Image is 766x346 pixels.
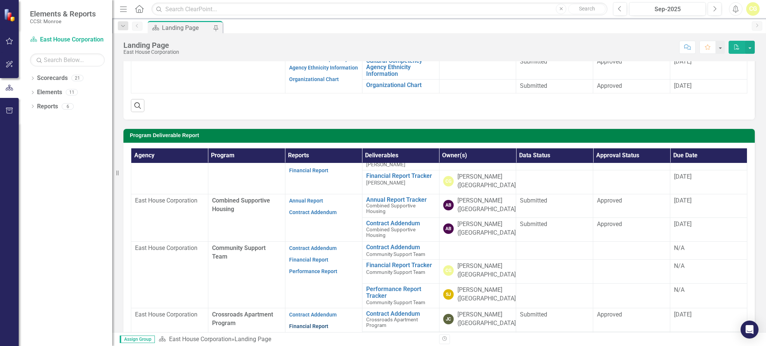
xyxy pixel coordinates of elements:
[362,80,439,93] td: Double-Click to Edit Right Click for Context Menu
[597,220,622,228] span: Approved
[366,161,405,167] span: [PERSON_NAME]
[516,218,593,242] td: Double-Click to Edit
[366,220,435,227] a: Contract Addendum
[457,220,518,237] div: [PERSON_NAME] ([GEOGRAPHIC_DATA])
[4,9,17,22] img: ClearPoint Strategy
[212,244,266,260] span: Community Support Team
[289,245,337,251] a: Contract Addendum
[289,257,328,263] a: Financial Report
[289,76,339,82] a: Organizational Chart
[135,311,204,319] p: East House Corporation
[62,103,74,109] div: 6
[457,262,518,279] div: [PERSON_NAME] ([GEOGRAPHIC_DATA])
[568,4,606,14] button: Search
[593,284,670,308] td: Double-Click to Edit
[123,49,179,55] div: East House Corporation
[289,312,337,318] a: Contract Addendum
[593,308,670,332] td: Double-Click to Edit
[597,197,622,204] span: Approved
[366,226,416,238] span: Combined Supportive Housing
[366,262,435,269] a: Financial Report Tracker
[516,55,593,80] td: Double-Click to Edit
[362,55,439,80] td: Double-Click to Edit Right Click for Context Menu
[362,194,439,218] td: Double-Click to Edit Right Click for Context Menu
[159,335,433,344] div: »
[366,251,425,257] span: Community Support Team
[212,311,273,327] span: Crossroads Apartment Program
[516,170,593,194] td: Double-Click to Edit
[674,244,743,253] div: N/A
[516,260,593,284] td: Double-Click to Edit
[162,23,211,33] div: Landing Page
[235,336,271,343] div: Landing Page
[593,55,670,80] td: Double-Click to Edit
[123,41,179,49] div: Landing Page
[516,308,593,332] td: Double-Click to Edit
[366,197,435,203] a: Annual Report Tracker
[169,336,232,343] a: East House Corporation
[593,242,670,260] td: Double-Click to Edit
[362,218,439,242] td: Double-Click to Edit Right Click for Context Menu
[457,286,518,303] div: [PERSON_NAME] ([GEOGRAPHIC_DATA])
[457,197,518,214] div: [PERSON_NAME] ([GEOGRAPHIC_DATA])
[443,200,454,210] div: AB
[443,289,454,300] div: SJ
[366,58,435,77] a: Cultural Competency Agency Ethnicity Information
[593,194,670,218] td: Double-Click to Edit
[362,284,439,308] td: Double-Click to Edit Right Click for Context Menu
[746,2,760,16] div: CG
[289,209,337,215] a: Contract Addendum
[289,268,337,274] a: Performance Report
[289,167,328,173] a: Financial Report
[366,311,435,317] a: Contract Addendum
[366,316,418,328] span: Crossroads Apartment Program
[632,5,703,14] div: Sep-2025
[579,6,595,12] span: Search
[366,286,435,299] a: Performance Report Tracker
[362,170,439,194] td: Double-Click to Edit Right Click for Context Menu
[71,75,83,81] div: 21
[516,80,593,93] td: Double-Click to Edit
[366,173,435,179] a: Financial Report Tracker
[520,311,547,318] span: Submitted
[37,88,62,97] a: Elements
[120,336,155,343] span: Assign Group
[520,197,547,204] span: Submitted
[674,220,692,228] span: [DATE]
[289,323,328,329] a: Financial Report
[135,197,204,205] p: East House Corporation
[135,244,204,253] p: East House Corporation
[593,260,670,284] td: Double-Click to Edit
[30,9,96,18] span: Elements & Reports
[443,223,454,234] div: AB
[520,82,547,89] span: Submitted
[674,262,743,271] div: N/A
[520,58,547,65] span: Submitted
[30,53,105,67] input: Search Below...
[366,82,435,89] a: Organizational Chart
[457,173,518,190] div: [PERSON_NAME] ([GEOGRAPHIC_DATA])
[674,286,743,294] div: N/A
[597,311,622,318] span: Approved
[37,102,58,111] a: Reports
[674,197,692,204] span: [DATE]
[130,133,751,138] h3: Program Deliverable Report
[362,242,439,260] td: Double-Click to Edit Right Click for Context Menu
[366,244,435,251] a: Contract Addendum
[443,265,454,276] div: CG
[30,35,105,44] a: East House Corporation
[597,82,622,89] span: Approved
[457,311,518,328] div: [PERSON_NAME] ([GEOGRAPHIC_DATA])
[366,269,425,275] span: Community Support Team
[593,218,670,242] td: Double-Click to Edit
[741,321,759,339] div: Open Intercom Messenger
[674,58,692,65] span: [DATE]
[593,80,670,93] td: Double-Click to Edit
[516,194,593,218] td: Double-Click to Edit
[66,89,78,96] div: 11
[597,58,622,65] span: Approved
[516,284,593,308] td: Double-Click to Edit
[212,197,270,213] span: Combined Supportive Housing
[151,3,607,16] input: Search ClearPoint...
[674,173,692,180] span: [DATE]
